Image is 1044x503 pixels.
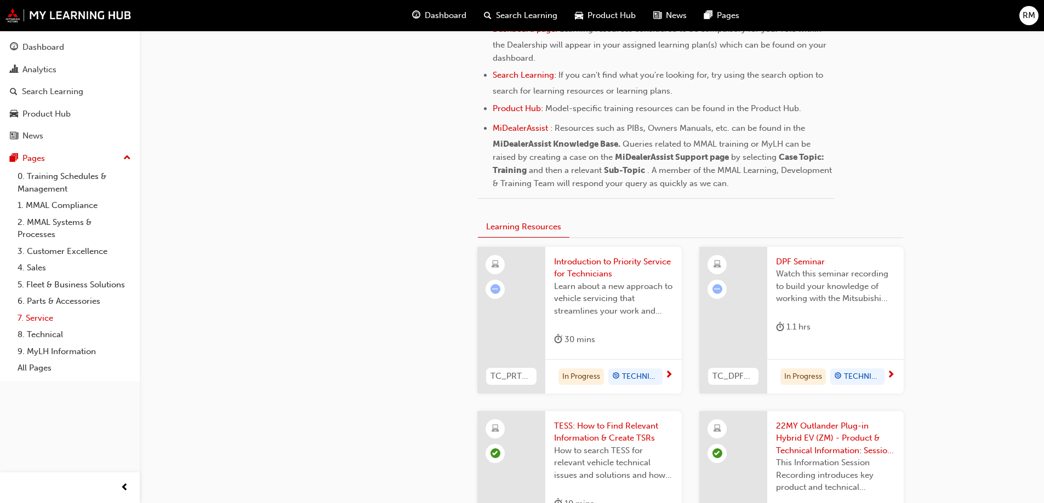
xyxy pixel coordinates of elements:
[484,9,492,22] span: search-icon
[699,247,904,394] a: TC_DPFSMNR_M1DPF SeminarWatch this seminar recording to build your knowledge of working with the ...
[615,152,729,162] span: MiDealerAssist Support page
[780,368,826,385] div: In Progress
[776,320,784,334] span: duration-icon
[10,131,18,141] span: news-icon
[22,41,64,54] div: Dashboard
[554,444,673,482] span: How to search TESS for relevant vehicle technical issues and solutions and how to create a new TS...
[425,9,466,22] span: Dashboard
[10,87,18,97] span: search-icon
[731,152,777,162] span: by selecting
[665,371,673,380] span: next-icon
[493,165,834,188] span: . A member of the MMAL Learning, Development & Training Team will respond your query as quickly a...
[13,343,135,360] a: 9. MyLH Information
[4,126,135,146] a: News
[554,420,673,444] span: TESS: How to Find Relevant Information & Create TSRs
[566,4,644,27] a: car-iconProduct Hub
[776,256,895,268] span: DPF Seminar
[13,360,135,377] a: All Pages
[695,4,748,27] a: pages-iconPages
[13,293,135,310] a: 6. Parts & Accessories
[13,168,135,197] a: 0. Training Schedules & Management
[4,35,135,148] button: DashboardAnalyticsSearch LearningProduct HubNews
[653,9,661,22] span: news-icon
[529,165,602,175] span: and then a relevant
[558,368,604,385] div: In Progress
[492,258,499,272] span: learningResourceType_ELEARNING-icon
[4,60,135,80] a: Analytics
[22,63,56,76] div: Analytics
[604,165,645,175] span: Sub-Topic
[22,108,71,120] div: Product Hub
[844,371,881,383] span: TECHNICAL
[493,123,548,133] a: MiDealerAssist
[13,259,135,276] a: 4. Sales
[490,284,500,294] span: learningRecordVerb_ATTEMPT-icon
[712,448,722,458] span: learningRecordVerb_COMPLETE-icon
[490,448,500,458] span: learningRecordVerb_COMPLETE-icon
[717,9,739,22] span: Pages
[714,258,721,272] span: learningResourceType_ELEARNING-icon
[587,9,636,22] span: Product Hub
[493,24,557,34] a: Dashboard page:
[550,123,805,133] span: : Resources such as PIBs, Owners Manuals, etc. can be found in the
[887,371,895,380] span: next-icon
[712,370,754,383] span: TC_DPFSMNR_M1
[22,85,83,98] div: Search Learning
[714,422,721,436] span: learningResourceType_ELEARNING-icon
[4,148,135,169] button: Pages
[644,4,695,27] a: news-iconNews
[403,4,475,27] a: guage-iconDashboard
[10,109,18,119] span: car-icon
[493,139,620,149] span: MiDealerAssist Knowledge Base.
[13,243,135,260] a: 3. Customer Excellence
[704,9,712,22] span: pages-icon
[492,422,499,436] span: learningResourceType_ELEARNING-icon
[412,9,420,22] span: guage-icon
[554,280,673,317] span: Learn about a new approach to vehicle servicing that streamlines your work and provides a quicker...
[4,104,135,124] a: Product Hub
[5,8,132,22] img: mmal
[10,65,18,75] span: chart-icon
[493,139,813,162] span: Queries related to MMAL training or MyLH can be raised by creating a case on the
[22,130,43,142] div: News
[575,9,583,22] span: car-icon
[493,24,829,63] span: Learning resources considered to be compulsory for your role within the Dealership will appear in...
[493,103,543,113] a: Product Hub:
[622,371,659,383] span: TECHNICAL
[477,247,682,394] a: TC_PRTYSRVCEIntroduction to Priority Service for TechniciansLearn about a new approach to vehicle...
[776,420,895,457] span: 22MY Outlander Plug-in Hybrid EV (ZM) - Product & Technical Information: Session Recording
[490,370,532,383] span: TC_PRTYSRVCE
[776,456,895,494] span: This Information Session Recording introduces key product and technical information for the 22MY ...
[10,154,18,164] span: pages-icon
[776,320,811,334] div: 1.1 hrs
[776,268,895,305] span: Watch this seminar recording to build your knowledge of working with the Mitsubishi Diesel Partic...
[1023,9,1035,22] span: RM
[834,369,842,384] span: target-icon
[493,70,825,96] span: If you can't find what you're looking for, try using the search option to search for learning res...
[123,151,131,165] span: up-icon
[13,326,135,343] a: 8. Technical
[478,216,569,238] button: Learning Resources
[4,37,135,57] a: Dashboard
[13,276,135,293] a: 5. Fleet & Business Solutions
[22,152,45,165] div: Pages
[554,256,673,280] span: Introduction to Priority Service for Technicians
[554,333,595,346] div: 30 mins
[612,369,620,384] span: target-icon
[545,103,801,113] span: Model-specific training resources can be found in the Product Hub.
[493,70,556,80] a: Search Learning:
[475,4,566,27] a: search-iconSearch Learning
[13,214,135,243] a: 2. MMAL Systems & Processes
[496,9,557,22] span: Search Learning
[1019,6,1039,25] button: RM
[13,310,135,327] a: 7. Service
[666,9,687,22] span: News
[712,284,722,294] span: learningRecordVerb_ATTEMPT-icon
[121,481,129,495] span: prev-icon
[4,82,135,102] a: Search Learning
